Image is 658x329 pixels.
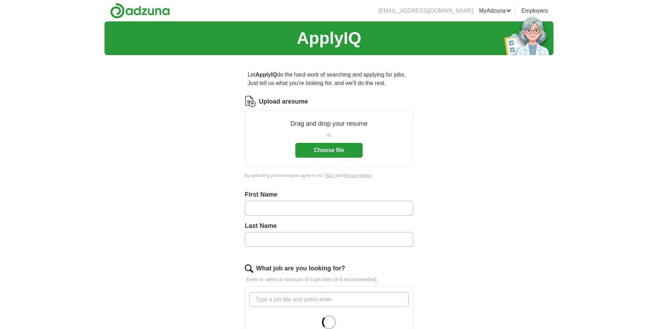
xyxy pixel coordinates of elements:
[295,143,363,158] button: Choose file
[245,276,413,283] p: Enter or select a minimum of 3 job titles (4-8 recommended)
[327,131,331,139] span: or
[255,72,277,78] strong: ApplyIQ
[249,292,409,307] input: Type a job title and press enter
[245,190,413,199] label: First Name
[245,221,413,231] label: Last Name
[245,96,256,107] img: CV Icon
[256,264,345,273] label: What job are you looking for?
[324,173,335,178] a: T&Cs
[245,264,253,273] img: search.png
[521,7,548,15] a: Employers
[110,3,170,19] img: Adzuna logo
[245,172,413,179] div: By uploading your resume you agree to our and .
[290,119,368,129] p: Drag and drop your resume
[259,97,308,106] label: Upload a resume
[378,7,474,15] li: [EMAIL_ADDRESS][DOMAIN_NAME]
[297,26,361,51] h1: ApplyIQ
[245,68,413,90] p: Let do the hard work of searching and applying for jobs. Just tell us what you're looking for, an...
[479,7,511,15] a: MyAdzuna
[344,173,371,178] a: Privacy Notice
